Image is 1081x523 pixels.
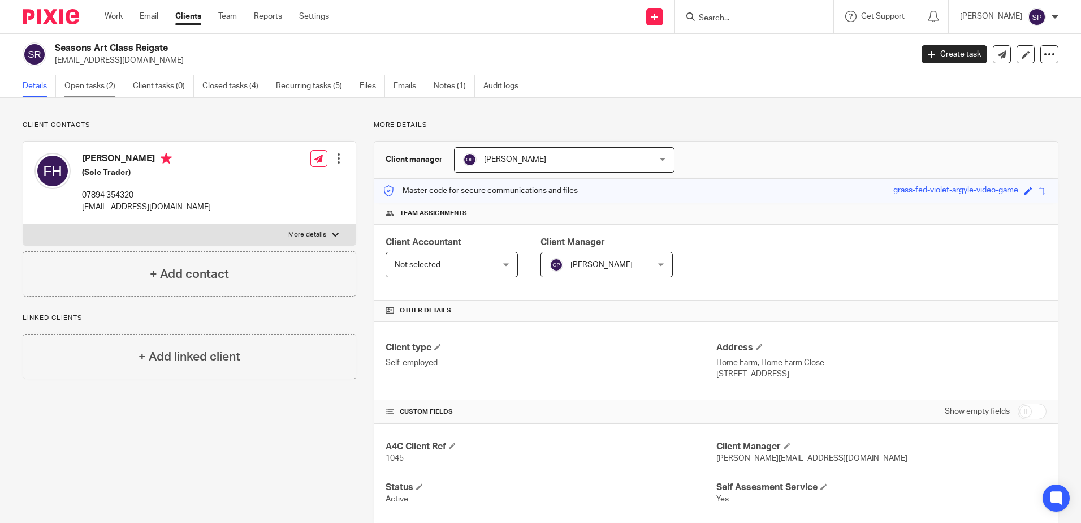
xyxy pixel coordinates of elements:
a: Audit logs [483,75,527,97]
span: [PERSON_NAME] [570,261,633,269]
h4: Address [716,342,1047,354]
p: More details [288,230,326,239]
h4: + Add contact [150,265,229,283]
span: Other details [400,306,451,315]
a: Recurring tasks (5) [276,75,351,97]
span: Client Manager [540,238,605,247]
h4: Client Manager [716,441,1047,453]
a: Reports [254,11,282,22]
span: Team assignments [400,209,467,218]
label: Show empty fields [945,406,1010,417]
span: Client Accountant [386,238,461,247]
p: More details [374,121,1058,130]
span: Get Support [861,12,905,20]
div: grass-fed-violet-argyle-video-game [893,185,1018,198]
h2: Seasons Art Class Reigate [55,42,734,54]
a: Settings [299,11,329,22]
a: Client tasks (0) [133,75,194,97]
span: 1045 [386,455,404,462]
p: Client contacts [23,121,356,130]
a: Emails [394,75,425,97]
img: svg%3E [550,258,563,272]
p: Home Farm, Home Farm Close [716,357,1047,368]
i: Primary [161,153,172,164]
img: svg%3E [463,153,477,166]
h4: + Add linked client [139,348,240,366]
h3: Client manager [386,154,443,165]
a: Files [360,75,385,97]
span: [PERSON_NAME][EMAIL_ADDRESS][DOMAIN_NAME] [716,455,907,462]
h4: Self Assesment Service [716,482,1047,494]
a: Notes (1) [434,75,475,97]
p: [EMAIL_ADDRESS][DOMAIN_NAME] [82,202,211,213]
a: Clients [175,11,201,22]
p: 07894 354320 [82,190,211,201]
p: [STREET_ADDRESS] [716,368,1047,380]
a: Email [140,11,158,22]
p: Master code for secure communications and files [383,185,578,196]
a: Details [23,75,56,97]
h4: Status [386,482,716,494]
input: Search [698,14,799,24]
img: svg%3E [23,42,46,66]
h4: Client type [386,342,716,354]
a: Closed tasks (4) [202,75,267,97]
span: Active [386,495,408,503]
h4: A4C Client Ref [386,441,716,453]
a: Team [218,11,237,22]
h4: CUSTOM FIELDS [386,408,716,417]
h4: [PERSON_NAME] [82,153,211,167]
img: svg%3E [34,153,71,189]
p: Self-employed [386,357,716,368]
p: Linked clients [23,314,356,323]
span: [PERSON_NAME] [484,156,546,164]
a: Create task [922,45,987,63]
a: Work [105,11,123,22]
a: Open tasks (2) [64,75,124,97]
span: Not selected [395,261,440,269]
p: [EMAIL_ADDRESS][DOMAIN_NAME] [55,55,905,66]
h5: (Sole Trader) [82,167,211,178]
img: Pixie [23,9,79,24]
span: Yes [716,495,729,503]
p: [PERSON_NAME] [960,11,1022,22]
img: svg%3E [1028,8,1046,26]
